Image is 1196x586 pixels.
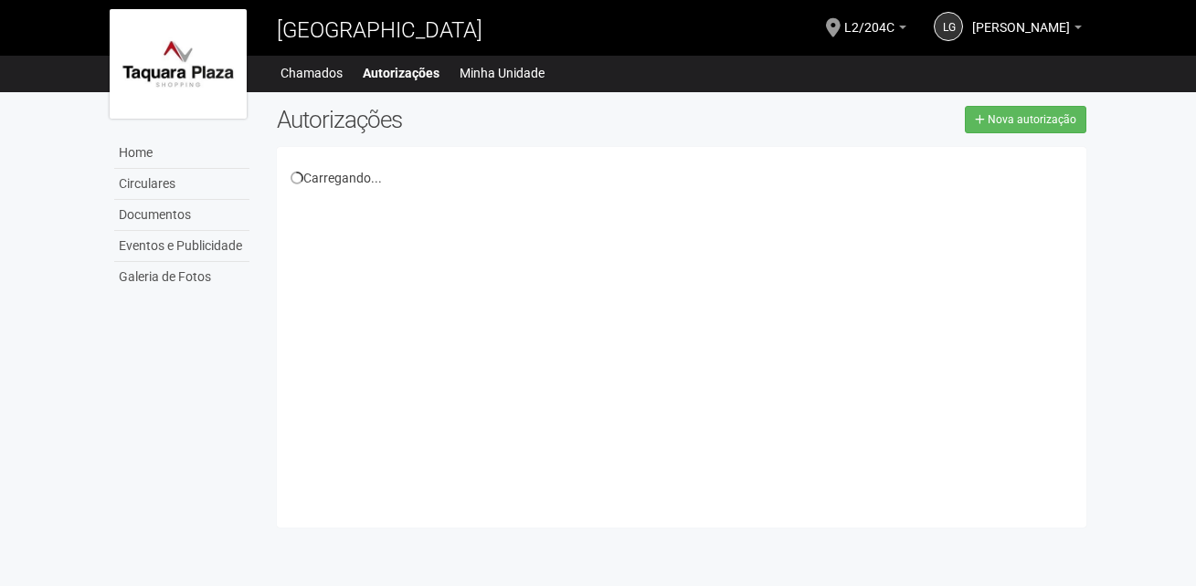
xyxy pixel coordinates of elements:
[114,231,249,262] a: Eventos e Publicidade
[460,60,545,86] a: Minha Unidade
[277,106,668,133] h2: Autorizações
[988,113,1076,126] span: Nova autorização
[363,60,439,86] a: Autorizações
[972,3,1070,35] span: Luiza Gomes Nogueira
[114,169,249,200] a: Circulares
[934,12,963,41] a: LG
[114,138,249,169] a: Home
[277,17,482,43] span: [GEOGRAPHIC_DATA]
[844,3,894,35] span: L2/204C
[114,200,249,231] a: Documentos
[965,106,1086,133] a: Nova autorização
[972,23,1082,37] a: [PERSON_NAME]
[280,60,343,86] a: Chamados
[291,170,1074,186] div: Carregando...
[114,262,249,292] a: Galeria de Fotos
[110,9,247,119] img: logo.jpg
[844,23,906,37] a: L2/204C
